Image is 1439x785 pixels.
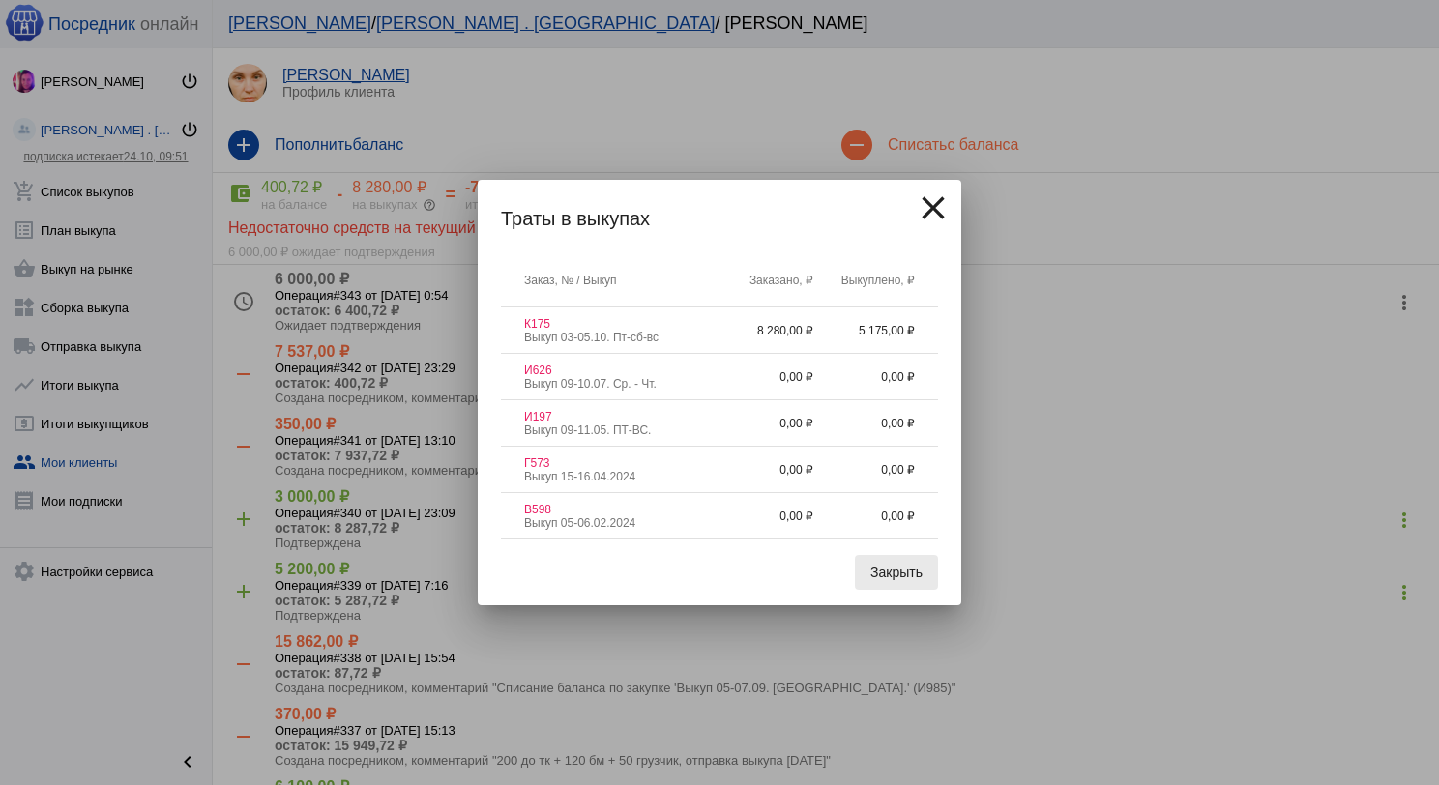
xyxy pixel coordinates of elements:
div: И626 [524,363,712,377]
div: Выкуп 03-05.10. Пт-сб-вс [524,331,712,344]
td: 0,00 ₽ [712,447,813,493]
td: 5 175,00 ₽ [813,307,938,354]
td: 0,00 ₽ [813,400,938,447]
div: К175 [524,317,712,331]
td: 0,00 ₽ [813,447,938,493]
div: И197 [524,410,712,423]
div: Выкуп 09-11.05. ПТ-ВС. [524,423,712,437]
th: Заказано, ₽ [712,253,813,307]
td: 0,00 ₽ [813,354,938,400]
div: Выкуп 09-10.07. Ср. - Чт. [524,377,712,391]
h2: Траты в выкупах [501,203,938,234]
td: 0,00 ₽ [712,493,813,539]
button: Закрыть [855,555,938,590]
td: 0,00 ₽ [712,400,813,447]
span: Закрыть [870,565,923,580]
td: 0,00 ₽ [813,493,938,539]
div: Выкуп 05-06.02.2024 [524,516,712,530]
td: 8 280,00 ₽ [712,307,813,354]
th: Заказ, № / Выкуп [501,253,712,307]
div: Г573 [524,456,712,470]
td: 0,00 ₽ [712,354,813,400]
div: Выкуп 15-16.04.2024 [524,470,712,483]
th: Выкуплено, ₽ [813,253,938,307]
mat-icon: close [914,189,953,227]
div: В598 [524,503,712,516]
